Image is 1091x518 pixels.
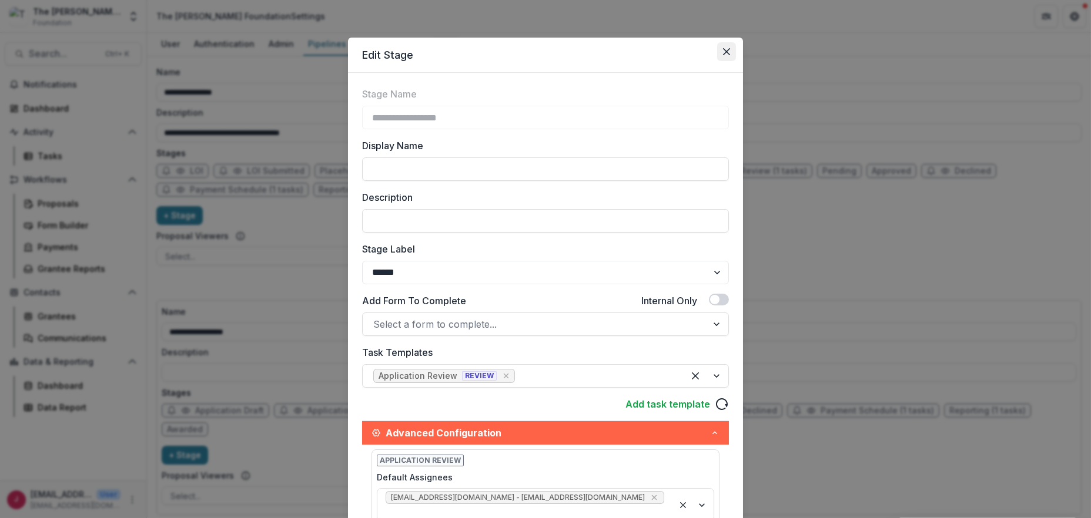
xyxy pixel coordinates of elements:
label: Stage Label [362,242,722,256]
label: Description [362,190,722,204]
div: Application Review [379,371,457,381]
span: Application Review [377,455,464,466]
label: Stage Name [362,87,417,101]
button: Advanced Configuration [362,421,729,445]
span: REVIEW [462,371,497,381]
header: Edit Stage [348,38,743,73]
label: Task Templates [362,345,722,359]
div: Remove jcline@bolickfoundation.org - jcline@bolickfoundation.org [648,492,660,503]
svg: reload [715,397,729,411]
label: Display Name [362,139,722,153]
label: Default Assignees [377,471,453,483]
a: Add task template [625,397,710,411]
div: Remove [object Object] [500,370,512,382]
div: Clear selected options [676,498,690,512]
button: Close [717,42,736,61]
label: Add Form To Complete [362,294,466,308]
span: Advanced Configuration [386,426,710,440]
span: [EMAIL_ADDRESS][DOMAIN_NAME] - [EMAIL_ADDRESS][DOMAIN_NAME] [391,493,645,502]
label: Internal Only [641,294,697,308]
div: Clear selected options [686,366,705,385]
